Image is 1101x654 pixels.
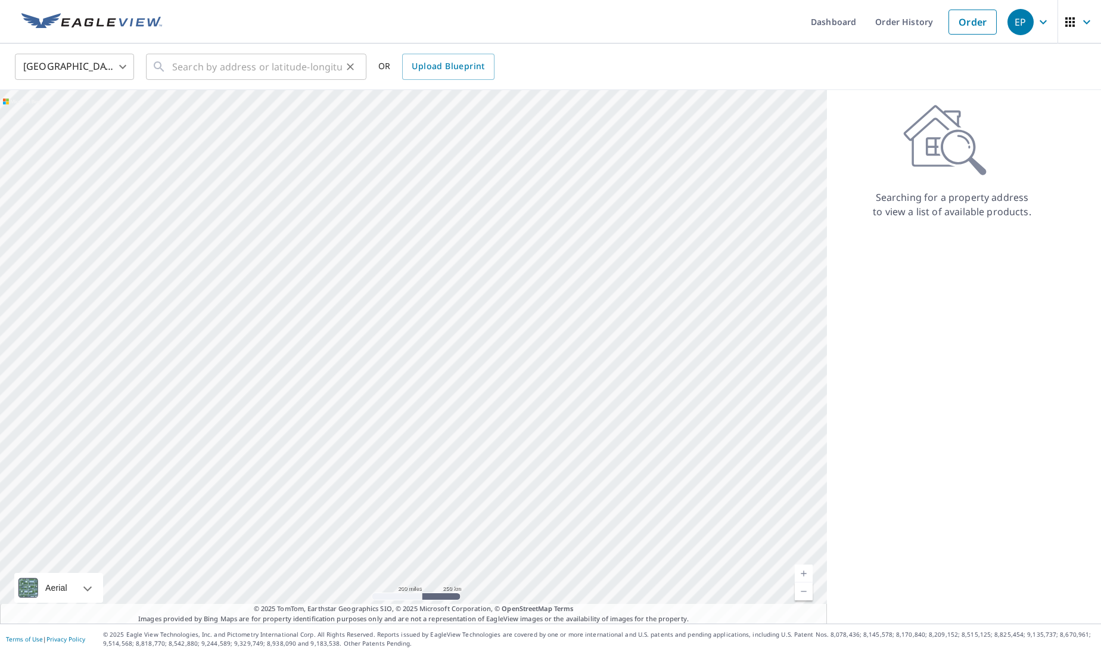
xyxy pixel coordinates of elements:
[412,59,484,74] span: Upload Blueprint
[15,50,134,83] div: [GEOGRAPHIC_DATA]
[502,604,552,613] a: OpenStreetMap
[6,635,43,643] a: Terms of Use
[46,635,85,643] a: Privacy Policy
[6,636,85,643] p: |
[172,50,342,83] input: Search by address or latitude-longitude
[795,565,813,582] a: Current Level 5, Zoom In
[254,604,574,614] span: © 2025 TomTom, Earthstar Geographics SIO, © 2025 Microsoft Corporation, ©
[872,190,1032,219] p: Searching for a property address to view a list of available products.
[14,573,103,603] div: Aerial
[342,58,359,75] button: Clear
[795,582,813,600] a: Current Level 5, Zoom Out
[378,54,494,80] div: OR
[42,573,71,603] div: Aerial
[103,630,1095,648] p: © 2025 Eagle View Technologies, Inc. and Pictometry International Corp. All Rights Reserved. Repo...
[1007,9,1034,35] div: EP
[948,10,997,35] a: Order
[21,13,162,31] img: EV Logo
[402,54,494,80] a: Upload Blueprint
[554,604,574,613] a: Terms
